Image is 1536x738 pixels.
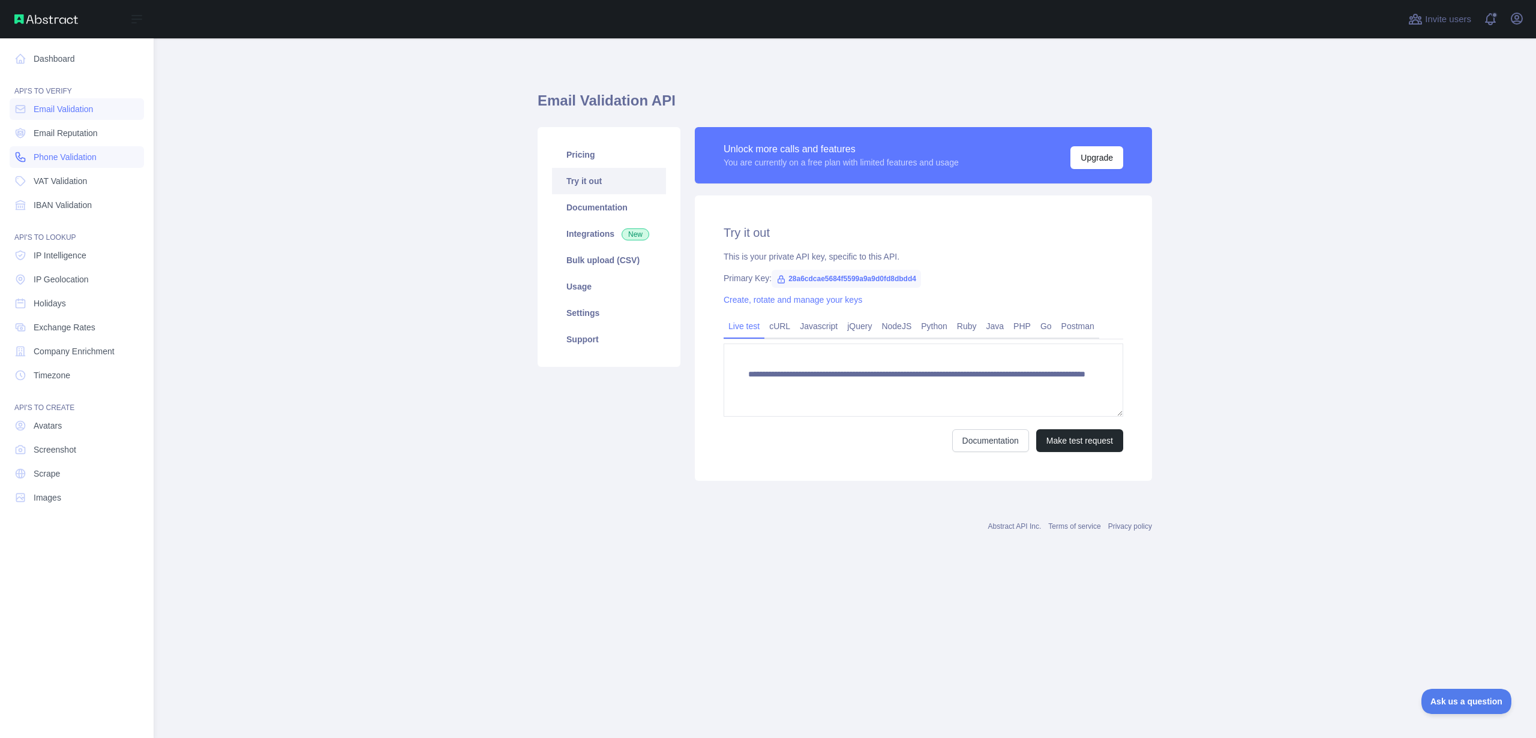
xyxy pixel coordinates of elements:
[34,444,76,456] span: Screenshot
[10,388,144,412] div: API'S TO CREATE
[552,300,666,326] a: Settings
[34,468,60,480] span: Scrape
[772,270,921,288] span: 28a6cdcae5684f5599a9a9d0fd8dbdd4
[34,127,98,139] span: Email Reputation
[552,247,666,273] a: Bulk upload (CSV)
[10,415,144,436] a: Avatars
[34,492,61,504] span: Images
[34,151,97,163] span: Phone Validation
[795,317,842,336] a: Javascript
[10,48,144,70] a: Dashboard
[34,273,89,285] span: IP Geolocation
[1036,317,1057,336] a: Go
[34,420,62,432] span: Avatars
[552,168,666,194] a: Try it out
[10,146,144,168] a: Phone Validation
[1048,522,1100,531] a: Terms of service
[10,365,144,386] a: Timezone
[552,326,666,353] a: Support
[724,251,1123,263] div: This is your private API key, specific to this API.
[552,141,666,168] a: Pricing
[34,175,87,187] span: VAT Validation
[982,317,1009,336] a: Java
[34,103,93,115] span: Email Validation
[10,98,144,120] a: Email Validation
[10,269,144,290] a: IP Geolocation
[10,317,144,338] a: Exchange Rates
[877,317,916,336] a: NodeJS
[724,295,862,305] a: Create, rotate and manage your keys
[1057,317,1099,336] a: Postman
[552,194,666,221] a: Documentation
[34,199,92,211] span: IBAN Validation
[34,297,66,309] span: Holidays
[34,369,70,381] span: Timezone
[622,228,649,240] span: New
[1070,146,1123,169] button: Upgrade
[1425,13,1471,26] span: Invite users
[10,170,144,192] a: VAT Validation
[842,317,877,336] a: jQuery
[764,317,795,336] a: cURL
[724,224,1123,241] h2: Try it out
[10,487,144,508] a: Images
[10,463,144,484] a: Scrape
[34,321,95,333] span: Exchange Rates
[1009,317,1036,336] a: PHP
[1108,522,1152,531] a: Privacy policy
[10,439,144,460] a: Screenshot
[10,293,144,314] a: Holidays
[724,317,764,336] a: Live test
[34,249,86,261] span: IP Intelligence
[724,272,1123,284] div: Primary Key:
[988,522,1042,531] a: Abstract API Inc.
[34,345,115,357] span: Company Enrichment
[10,341,144,362] a: Company Enrichment
[10,72,144,96] div: API'S TO VERIFY
[552,221,666,247] a: Integrations New
[538,91,1152,120] h1: Email Validation API
[10,218,144,242] div: API'S TO LOOKUP
[952,317,982,336] a: Ruby
[1406,10,1474,29] button: Invite users
[552,273,666,300] a: Usage
[916,317,952,336] a: Python
[724,156,959,168] div: You are currently on a free plan with limited features and usage
[10,122,144,144] a: Email Reputation
[14,14,78,24] img: Abstract API
[724,142,959,156] div: Unlock more calls and features
[1036,429,1123,452] button: Make test request
[10,194,144,216] a: IBAN Validation
[1421,689,1512,714] iframe: Toggle Customer Support
[10,245,144,266] a: IP Intelligence
[952,429,1029,452] a: Documentation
